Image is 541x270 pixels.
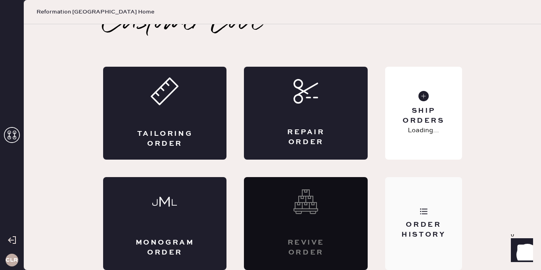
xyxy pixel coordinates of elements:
[244,177,368,270] div: Interested? Contact us at care@hemster.co
[6,257,18,263] h3: CLR
[276,238,336,258] div: Revive order
[135,238,195,258] div: Monogram Order
[276,127,336,147] div: Repair Order
[36,8,154,16] span: Reformation [GEOGRAPHIC_DATA] Home
[503,234,537,268] iframe: Front Chat
[391,106,455,126] div: Ship Orders
[391,220,455,240] div: Order History
[103,6,262,38] h2: Customer Love
[135,129,195,149] div: Tailoring Order
[408,126,439,135] p: Loading...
